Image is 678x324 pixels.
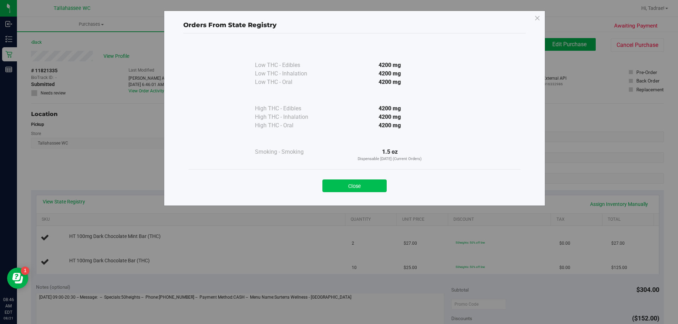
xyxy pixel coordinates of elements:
[326,78,454,86] div: 4200 mg
[326,156,454,162] p: Dispensable [DATE] (Current Orders)
[255,113,326,121] div: High THC - Inhalation
[322,179,387,192] button: Close
[326,104,454,113] div: 4200 mg
[255,148,326,156] div: Smoking - Smoking
[326,61,454,69] div: 4200 mg
[255,61,326,69] div: Low THC - Edibles
[255,104,326,113] div: High THC - Edibles
[7,268,28,289] iframe: Resource center
[326,121,454,130] div: 4200 mg
[326,113,454,121] div: 4200 mg
[183,21,276,29] span: Orders From State Registry
[21,267,29,275] iframe: Resource center unread badge
[326,69,454,78] div: 4200 mg
[326,148,454,162] div: 1.5 oz
[255,78,326,86] div: Low THC - Oral
[255,69,326,78] div: Low THC - Inhalation
[255,121,326,130] div: High THC - Oral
